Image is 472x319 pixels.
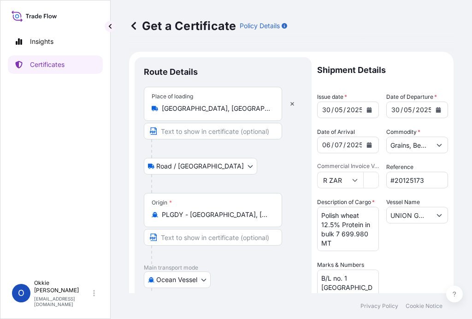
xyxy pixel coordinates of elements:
button: Select transport [144,158,257,175]
div: month, [334,139,343,150]
p: Main transport mode [144,264,302,271]
label: Commodity [386,127,420,137]
span: O [18,289,24,298]
textarea: Polish wheat 12.5% Protein in bulk 7 699.980 MT [317,207,379,251]
span: Date of Arrival [317,127,355,137]
button: Show suggestions [431,137,448,153]
div: day, [321,139,331,150]
div: / [401,104,403,115]
p: Insights [30,37,53,46]
input: Enter amount [363,172,379,188]
label: Reference [386,163,413,172]
a: Insights [8,32,103,51]
div: month, [334,104,343,115]
button: Show suggestions [431,207,448,223]
p: Certificates [30,60,65,69]
span: Ocean Vessel [156,275,197,284]
p: Okkie [PERSON_NAME] [34,279,91,294]
input: Origin [162,210,271,219]
p: [EMAIL_ADDRESS][DOMAIN_NAME] [34,296,91,307]
input: Type to search vessel name or IMO [387,207,431,223]
div: year, [415,104,433,115]
a: Certificates [8,55,103,74]
div: year, [346,104,364,115]
label: Marks & Numbers [317,260,364,270]
span: Issue date [317,92,347,102]
p: Get a Certificate [129,18,236,33]
input: Text to appear on certificate [144,123,282,139]
button: Calendar [362,138,377,152]
button: Calendar [431,102,446,117]
div: Origin [152,199,172,206]
label: Vessel Name [386,198,420,207]
div: month, [403,104,413,115]
a: Cookie Notice [406,302,442,310]
p: Shipment Details [317,57,448,83]
span: Date of Departure [386,92,437,102]
button: Select transport [144,271,211,288]
div: day, [321,104,331,115]
textarea: B/L no. 1 [GEOGRAPHIC_DATA], [GEOGRAPHIC_DATA] [DATE] [317,270,379,316]
div: / [413,104,415,115]
input: Place of loading [162,104,271,113]
span: Road / [GEOGRAPHIC_DATA] [156,162,244,171]
input: Enter booking reference [386,172,448,188]
div: day, [390,104,401,115]
div: / [331,104,334,115]
div: year, [346,139,364,150]
button: Calendar [362,102,377,117]
label: Description of Cargo [317,198,375,207]
p: Route Details [144,66,198,78]
div: / [343,104,346,115]
a: Privacy Policy [360,302,398,310]
p: Policy Details [240,21,280,30]
div: / [331,139,334,150]
span: Commercial Invoice Value [317,163,379,170]
input: Type to search commodity [387,137,431,153]
div: / [343,139,346,150]
div: Place of loading [152,93,193,100]
input: Text to appear on certificate [144,229,282,246]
